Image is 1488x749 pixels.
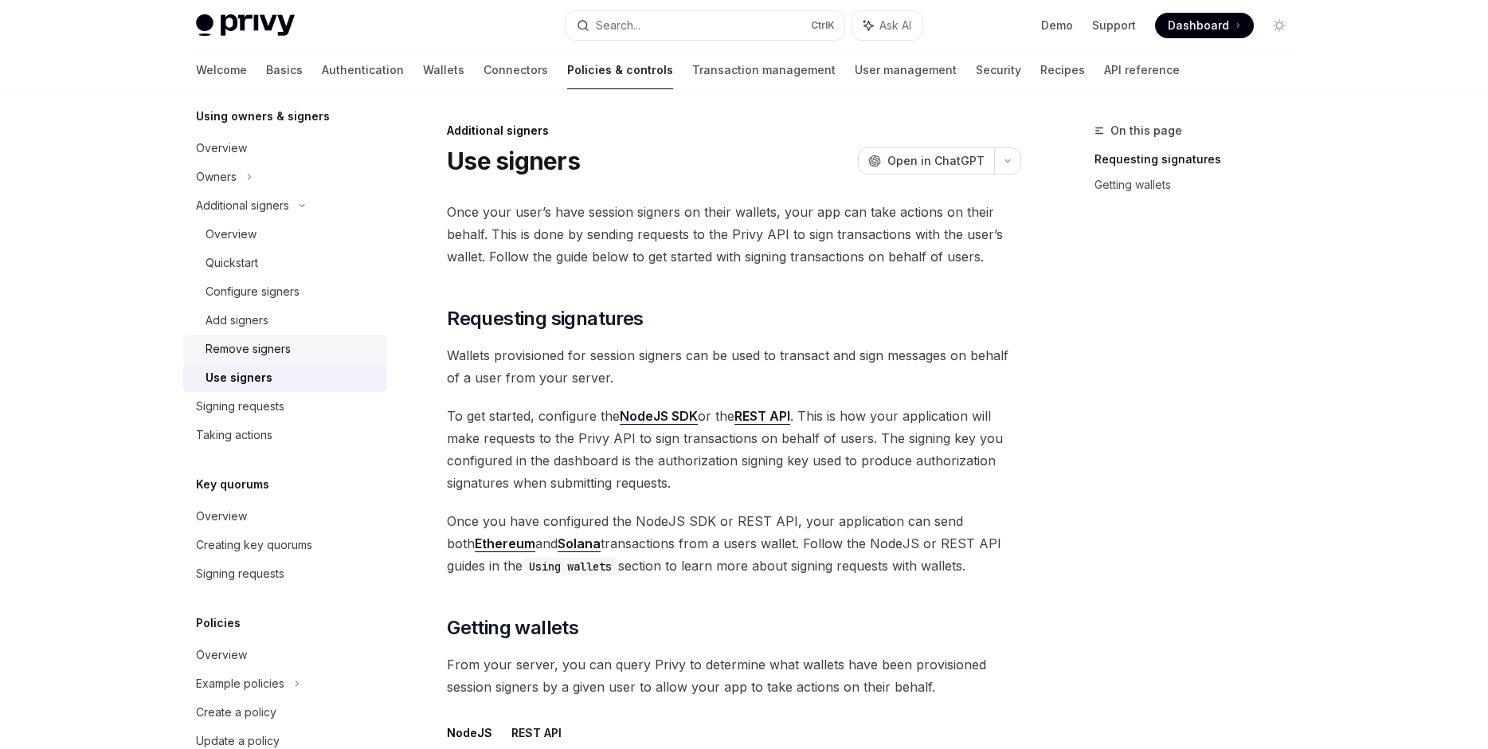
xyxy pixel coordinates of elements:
[196,139,247,158] div: Overview
[196,107,330,126] h5: Using owners & signers
[447,653,1021,698] span: From your server, you can query Privy to determine what wallets have been provisioned session sig...
[196,425,272,445] div: Taking actions
[1168,18,1229,33] span: Dashboard
[183,421,387,449] a: Taking actions
[196,535,312,555] div: Creating key quorums
[183,559,387,588] a: Signing requests
[596,16,640,35] div: Search...
[1155,13,1254,38] a: Dashboard
[566,11,844,40] button: Search...CtrlK
[322,51,404,89] a: Authentication
[206,368,272,387] div: Use signers
[523,558,618,575] code: Using wallets
[196,564,284,583] div: Signing requests
[1110,121,1182,140] span: On this page
[692,51,836,89] a: Transaction management
[183,306,387,335] a: Add signers
[734,408,790,425] a: REST API
[183,392,387,421] a: Signing requests
[206,311,268,330] div: Add signers
[447,615,578,641] span: Getting wallets
[447,201,1021,268] span: Once your user’s have session signers on their wallets, your app can take actions on their behalf...
[447,306,643,331] span: Requesting signatures
[447,510,1021,577] span: Once you have configured the NodeJS SDK or REST API, your application can send both and transacti...
[976,51,1021,89] a: Security
[879,18,911,33] span: Ask AI
[183,502,387,531] a: Overview
[1092,18,1136,33] a: Support
[183,277,387,306] a: Configure signers
[183,531,387,559] a: Creating key quorums
[183,363,387,392] a: Use signers
[567,51,673,89] a: Policies & controls
[196,614,241,633] h5: Policies
[1041,18,1073,33] a: Demo
[620,408,698,425] a: NodeJS SDK
[855,51,957,89] a: User management
[423,51,464,89] a: Wallets
[196,507,247,526] div: Overview
[852,11,922,40] button: Ask AI
[475,535,535,552] a: Ethereum
[183,220,387,249] a: Overview
[196,51,247,89] a: Welcome
[206,339,291,359] div: Remove signers
[196,167,237,186] div: Owners
[887,153,985,169] span: Open in ChatGPT
[196,645,247,665] div: Overview
[484,51,548,89] a: Connectors
[447,147,580,175] h1: Use signers
[811,19,835,32] span: Ctrl K
[206,253,258,273] div: Quickstart
[183,698,387,727] a: Create a policy
[183,249,387,277] a: Quickstart
[183,134,387,163] a: Overview
[183,641,387,669] a: Overview
[447,344,1021,389] span: Wallets provisioned for session signers can be used to transact and sign messages on behalf of a ...
[1267,13,1292,38] button: Toggle dark mode
[1094,147,1305,172] a: Requesting signatures
[206,225,256,244] div: Overview
[266,51,303,89] a: Basics
[196,703,276,722] div: Create a policy
[447,123,1021,139] div: Additional signers
[1104,51,1180,89] a: API reference
[447,405,1021,494] span: To get started, configure the or the . This is how your application will make requests to the Pri...
[196,397,284,416] div: Signing requests
[558,535,601,552] a: Solana
[196,674,284,693] div: Example policies
[858,147,994,175] button: Open in ChatGPT
[1094,172,1305,198] a: Getting wallets
[1040,51,1085,89] a: Recipes
[206,282,300,301] div: Configure signers
[196,14,295,37] img: light logo
[183,335,387,363] a: Remove signers
[196,475,269,494] h5: Key quorums
[196,196,289,215] div: Additional signers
